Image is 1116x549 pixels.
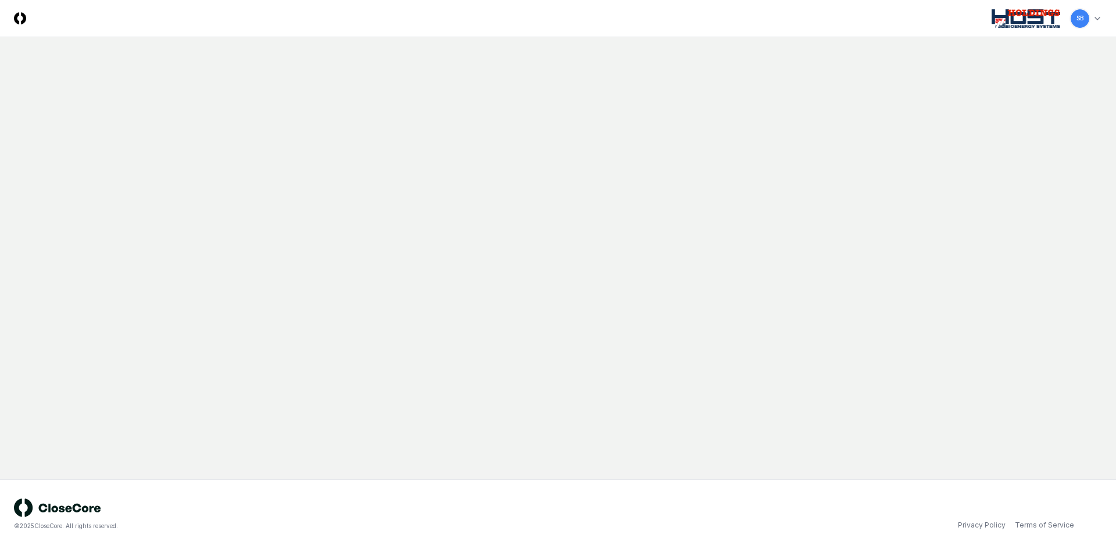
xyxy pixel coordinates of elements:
[14,498,101,517] img: logo
[1069,8,1090,29] button: SB
[992,9,1061,28] img: Host NA Holdings logo
[14,12,26,24] img: Logo
[958,520,1006,530] a: Privacy Policy
[1015,520,1074,530] a: Terms of Service
[1076,14,1083,23] span: SB
[14,522,558,530] div: © 2025 CloseCore. All rights reserved.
